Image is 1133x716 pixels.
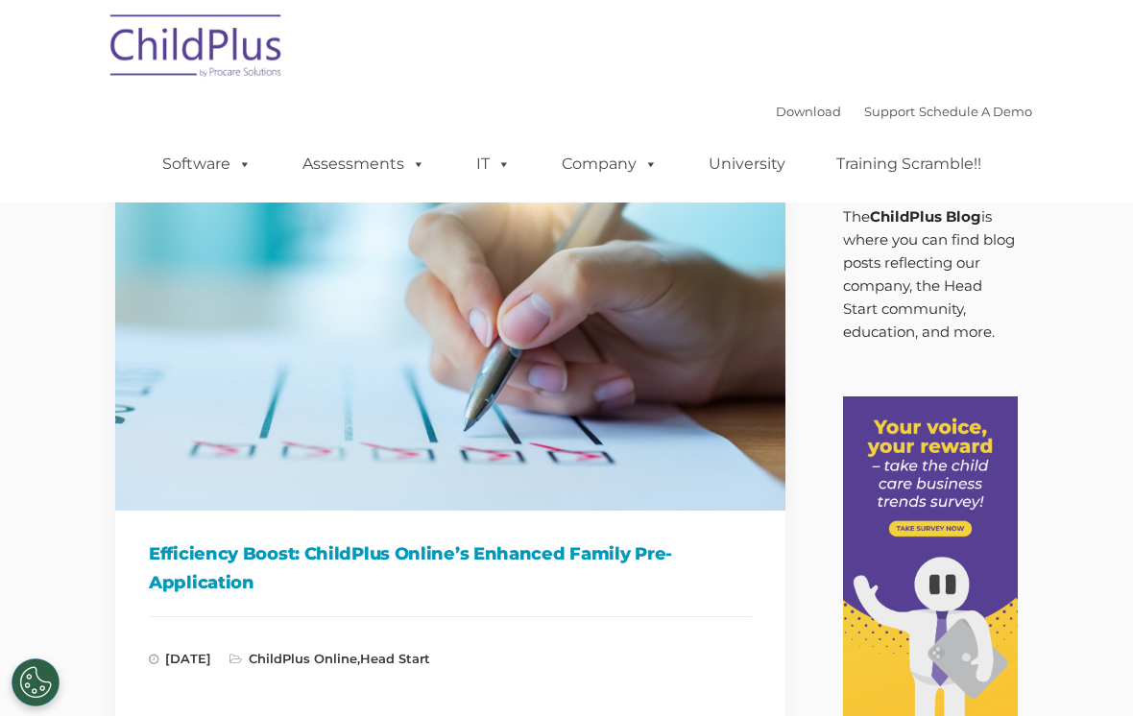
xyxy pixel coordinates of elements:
a: University [689,145,805,183]
a: Software [143,145,271,183]
a: Company [542,145,677,183]
a: ChildPlus Online [249,651,357,666]
a: Training Scramble!! [817,145,1000,183]
button: Cookies Settings [12,658,60,706]
font: | [776,104,1032,119]
strong: ChildPlus Blog [870,207,981,226]
a: Assessments [283,145,445,183]
a: Support [864,104,915,119]
span: , [229,651,430,666]
p: The is where you can find blog posts reflecting our company, the Head Start community, education,... [843,205,1019,344]
h1: Efficiency Boost: ChildPlus Online’s Enhanced Family Pre-Application [149,539,752,597]
img: Efficiency Boost: ChildPlus Online's Enhanced Family Pre-Application Process - Streamlining Appli... [115,134,785,511]
a: Head Start [360,651,430,666]
a: Download [776,104,841,119]
span: [DATE] [149,651,211,666]
a: Schedule A Demo [919,104,1032,119]
a: IT [457,145,530,183]
img: ChildPlus by Procare Solutions [101,1,293,97]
